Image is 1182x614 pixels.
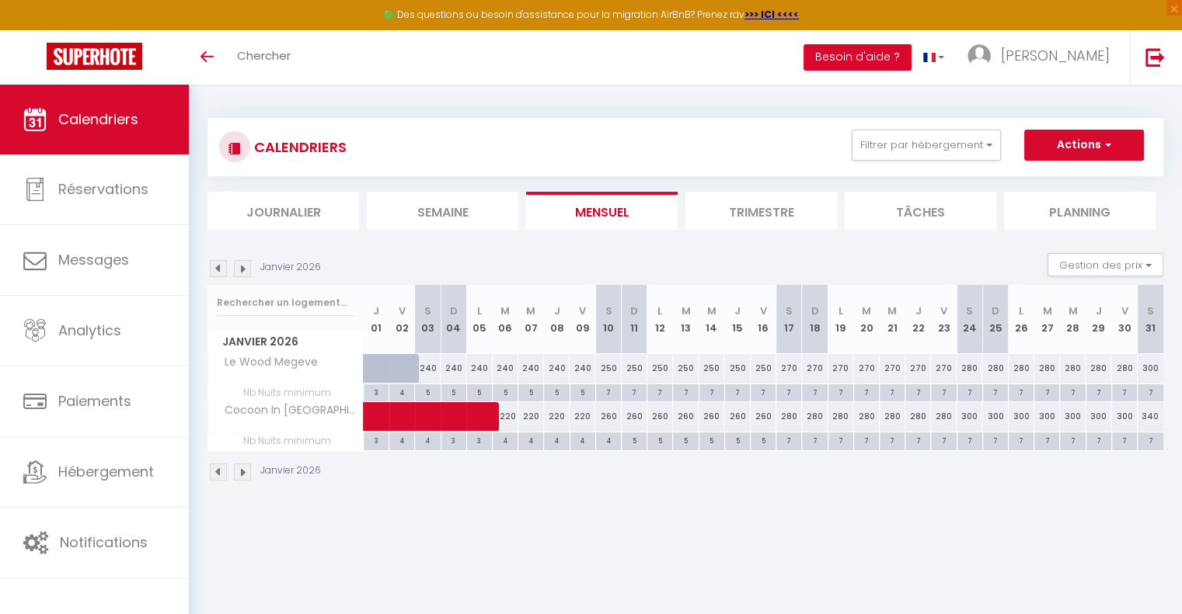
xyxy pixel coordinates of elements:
abbr: D [630,304,638,318]
div: 280 [957,354,982,383]
div: 5 [441,384,466,399]
div: 7 [931,384,956,399]
a: >>> ICI <<<< [744,8,799,21]
abbr: M [1042,304,1051,318]
div: 260 [673,402,699,431]
div: 240 [544,354,570,383]
div: 260 [622,402,647,431]
div: 5 [699,432,724,447]
div: 300 [1034,402,1060,431]
div: 7 [1138,384,1163,399]
li: Semaine [367,192,518,230]
button: Actions [1024,130,1144,161]
span: Notifications [60,532,148,552]
span: Cocoon In [GEOGRAPHIC_DATA] [211,402,366,419]
div: 340 [1138,402,1163,431]
div: 270 [880,354,905,383]
div: 5 [725,432,750,447]
div: 7 [751,384,776,399]
abbr: V [579,304,586,318]
span: Hébergement [58,462,154,481]
th: 08 [544,285,570,354]
th: 17 [776,285,802,354]
abbr: V [940,304,947,318]
input: Rechercher un logement... [217,289,354,317]
span: Réservations [58,179,148,199]
a: ... [PERSON_NAME] [956,30,1129,85]
abbr: J [915,304,921,318]
div: 240 [493,354,518,383]
div: 7 [802,432,827,447]
div: 5 [467,384,492,399]
div: 300 [1060,402,1086,431]
div: 240 [415,354,441,383]
button: Besoin d'aide ? [804,44,912,71]
div: 3 [364,384,389,399]
th: 20 [853,285,879,354]
div: 280 [1009,354,1034,383]
div: 7 [1009,432,1034,447]
span: Chercher [237,47,291,64]
div: 5 [518,384,543,399]
div: 7 [828,432,853,447]
div: 7 [957,384,982,399]
div: 260 [699,402,724,431]
th: 04 [441,285,466,354]
div: 250 [595,354,621,383]
div: 7 [931,432,956,447]
span: [PERSON_NAME] [1001,46,1110,65]
abbr: S [605,304,612,318]
div: 4 [493,432,518,447]
h3: CALENDRIERS [250,130,347,165]
abbr: L [1019,304,1023,318]
div: 7 [647,384,672,399]
div: 5 [544,384,569,399]
div: 5 [647,432,672,447]
div: 7 [1112,384,1137,399]
th: 24 [957,285,982,354]
span: Nb Nuits minimum [208,432,363,449]
div: 7 [957,432,982,447]
div: 5 [622,432,647,447]
div: 270 [828,354,853,383]
div: 7 [1086,384,1111,399]
div: 240 [518,354,544,383]
abbr: M [707,304,717,318]
div: 260 [724,402,750,431]
abbr: V [399,304,406,318]
th: 03 [415,285,441,354]
div: 7 [905,432,930,447]
abbr: D [811,304,819,318]
abbr: V [760,304,767,318]
div: 7 [828,384,853,399]
div: 4 [389,432,414,447]
span: Paiements [58,391,131,411]
div: 7 [880,432,905,447]
div: 250 [622,354,647,383]
div: 4 [570,432,595,447]
th: 19 [828,285,853,354]
div: 7 [1034,432,1059,447]
span: Messages [58,250,129,269]
img: Super Booking [47,43,142,70]
th: 07 [518,285,544,354]
div: 250 [673,354,699,383]
th: 22 [905,285,931,354]
abbr: M [526,304,535,318]
div: 240 [570,354,595,383]
div: 7 [699,384,724,399]
abbr: S [424,304,431,318]
div: 7 [802,384,827,399]
th: 12 [647,285,673,354]
abbr: L [839,304,843,318]
span: Analytics [58,321,121,340]
th: 06 [493,285,518,354]
th: 05 [466,285,492,354]
div: 3 [467,432,492,447]
div: 280 [905,402,931,431]
div: 260 [595,402,621,431]
th: 01 [364,285,389,354]
div: 7 [905,384,930,399]
div: 7 [983,432,1008,447]
li: Trimestre [685,192,837,230]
